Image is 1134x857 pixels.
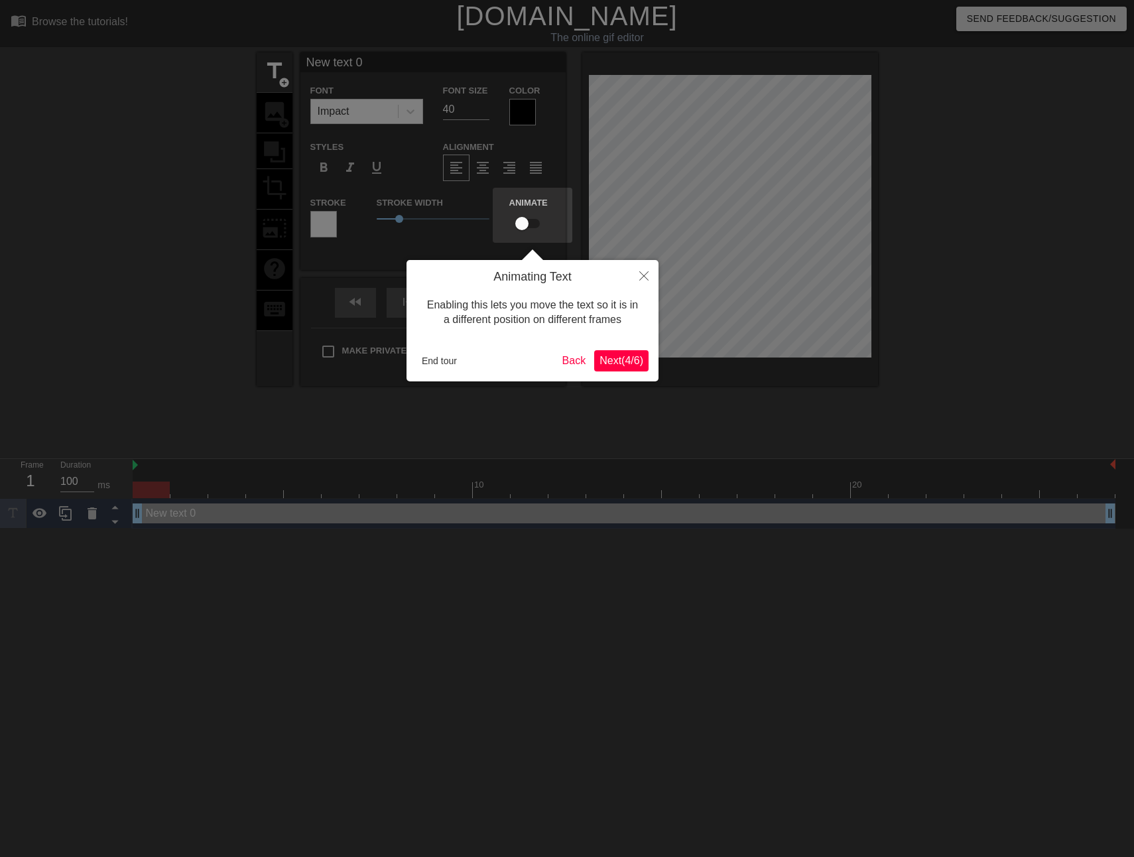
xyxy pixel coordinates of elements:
[557,350,592,371] button: Back
[599,355,643,366] span: Next ( 4 / 6 )
[594,350,649,371] button: Next
[629,260,659,291] button: Close
[416,270,649,285] h4: Animating Text
[416,285,649,341] div: Enabling this lets you move the text so it is in a different position on different frames
[416,351,462,371] button: End tour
